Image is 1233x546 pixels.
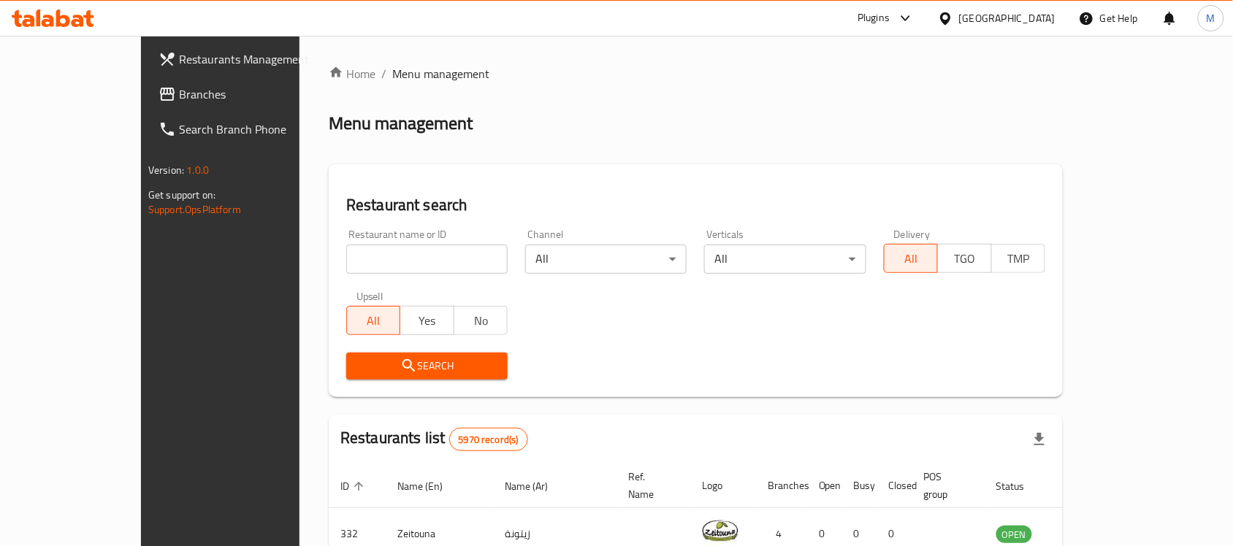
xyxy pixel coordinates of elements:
[147,42,347,77] a: Restaurants Management
[505,477,567,495] span: Name (Ar)
[400,306,454,335] button: Yes
[959,10,1056,26] div: [GEOGRAPHIC_DATA]
[381,65,386,82] li: /
[449,428,528,451] div: Total records count
[690,464,756,508] th: Logo
[890,248,932,269] span: All
[353,310,394,331] span: All
[756,464,807,508] th: Branches
[392,65,489,82] span: Menu management
[397,477,462,495] span: Name (En)
[346,353,508,380] button: Search
[147,112,347,147] a: Search Branch Phone
[179,120,335,138] span: Search Branch Phone
[1207,10,1215,26] span: M
[998,248,1039,269] span: TMP
[525,245,687,274] div: All
[924,468,967,503] span: POS group
[842,464,877,508] th: Busy
[944,248,985,269] span: TGO
[148,200,241,219] a: Support.OpsPlatform
[329,65,375,82] a: Home
[991,244,1045,273] button: TMP
[450,433,527,447] span: 5970 record(s)
[884,244,938,273] button: All
[340,477,368,495] span: ID
[628,468,673,503] span: Ref. Name
[148,161,184,180] span: Version:
[877,464,912,508] th: Closed
[148,185,215,204] span: Get support on:
[406,310,448,331] span: Yes
[460,310,502,331] span: No
[996,477,1044,495] span: Status
[329,65,1063,82] nav: breadcrumb
[894,229,931,239] label: Delivery
[186,161,209,180] span: 1.0.0
[937,244,991,273] button: TGO
[1022,422,1057,457] div: Export file
[996,526,1032,543] span: OPEN
[147,77,347,112] a: Branches
[346,306,400,335] button: All
[346,245,508,274] input: Search for restaurant name or ID..
[179,50,335,68] span: Restaurants Management
[179,85,335,103] span: Branches
[356,291,383,301] label: Upsell
[340,427,528,451] h2: Restaurants list
[704,245,866,274] div: All
[346,194,1045,216] h2: Restaurant search
[807,464,842,508] th: Open
[358,357,496,375] span: Search
[858,9,890,27] div: Plugins
[329,112,473,135] h2: Menu management
[454,306,508,335] button: No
